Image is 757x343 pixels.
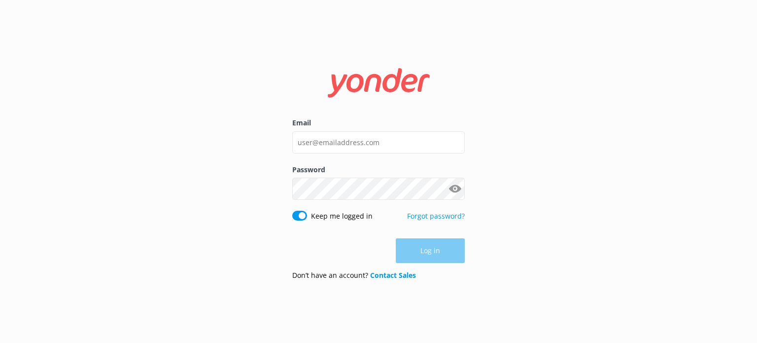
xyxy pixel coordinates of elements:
[292,164,465,175] label: Password
[370,270,416,280] a: Contact Sales
[292,117,465,128] label: Email
[445,179,465,199] button: Show password
[292,131,465,153] input: user@emailaddress.com
[311,211,373,222] label: Keep me logged in
[292,270,416,281] p: Don’t have an account?
[407,211,465,221] a: Forgot password?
